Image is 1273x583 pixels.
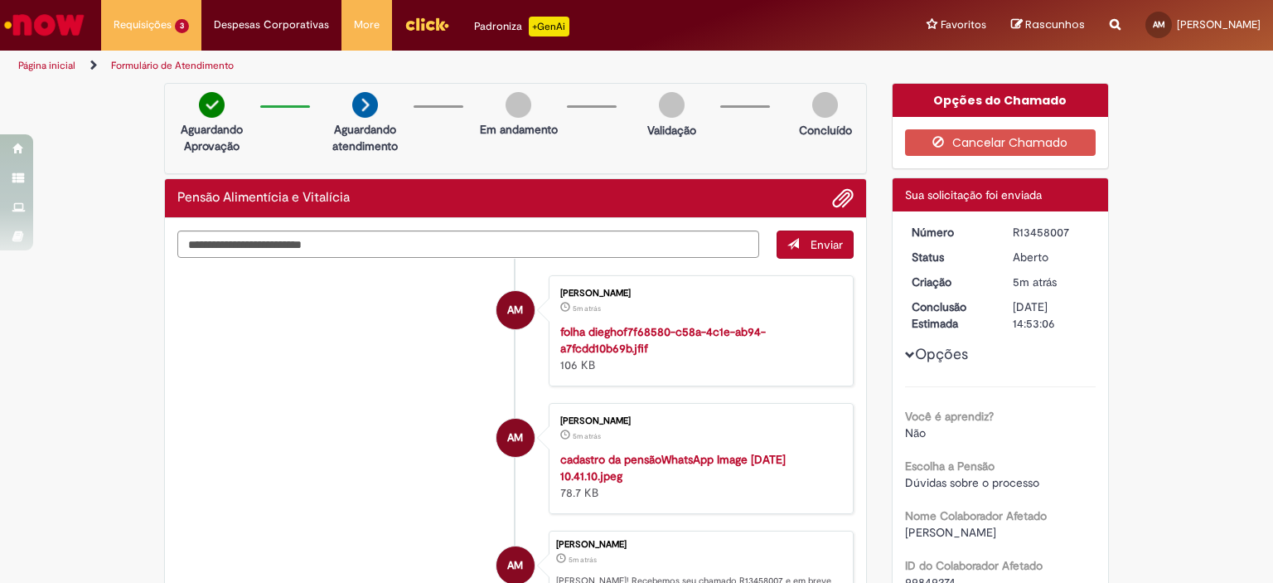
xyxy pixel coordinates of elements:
[352,92,378,118] img: arrow-next.png
[1013,249,1090,265] div: Aberto
[899,249,1001,265] dt: Status
[659,92,685,118] img: img-circle-grey.png
[905,187,1042,202] span: Sua solicitação foi enviada
[172,121,252,154] p: Aguardando Aprovação
[899,224,1001,240] dt: Número
[214,17,329,33] span: Despesas Corporativas
[1153,19,1165,30] span: AM
[507,290,523,330] span: AM
[1013,224,1090,240] div: R13458007
[899,299,1001,332] dt: Conclusão Estimada
[941,17,986,33] span: Favoritos
[111,59,234,72] a: Formulário de Atendimento
[560,451,836,501] div: 78.7 KB
[1177,17,1261,32] span: [PERSON_NAME]
[905,558,1043,573] b: ID do Colaborador Afetado
[177,231,759,259] textarea: Digite sua mensagem aqui...
[560,324,766,356] a: folha dieghof7f68580-c58a-4c1e-ab94-a7fcdd10b69b.jfif
[18,59,75,72] a: Página inicial
[507,418,523,458] span: AM
[812,92,838,118] img: img-circle-grey.png
[569,555,597,565] time: 28/08/2025 13:53:03
[1025,17,1085,32] span: Rascunhos
[474,17,569,36] div: Padroniza
[175,19,189,33] span: 3
[893,84,1109,117] div: Opções do Chamado
[777,231,854,259] button: Enviar
[573,304,601,313] time: 28/08/2025 13:52:58
[560,323,836,373] div: 106 KB
[905,425,926,440] span: Não
[905,129,1096,156] button: Cancelar Chamado
[899,274,1001,290] dt: Criação
[506,92,531,118] img: img-circle-grey.png
[2,8,87,41] img: ServiceNow
[905,459,995,474] b: Escolha a Pensão
[1013,299,1090,332] div: [DATE] 14:53:06
[404,12,449,36] img: click_logo_yellow_360x200.png
[905,475,1039,490] span: Dúvidas sobre o processo
[12,51,836,81] ul: Trilhas de página
[569,555,597,565] span: 5m atrás
[496,291,535,329] div: Ana Caroline Menossi
[647,122,696,138] p: Validação
[480,121,558,138] p: Em andamento
[560,416,836,426] div: [PERSON_NAME]
[573,431,601,441] span: 5m atrás
[905,525,996,540] span: [PERSON_NAME]
[114,17,172,33] span: Requisições
[199,92,225,118] img: check-circle-green.png
[560,289,836,299] div: [PERSON_NAME]
[325,121,405,154] p: Aguardando atendimento
[811,237,843,252] span: Enviar
[496,419,535,457] div: Ana Caroline Menossi
[799,122,852,138] p: Concluído
[573,304,601,313] span: 5m atrás
[832,187,854,209] button: Adicionar anexos
[177,191,350,206] h2: Pensão Alimentícia e Vitalícia Histórico de tíquete
[573,431,601,441] time: 28/08/2025 13:52:50
[529,17,569,36] p: +GenAi
[556,540,845,550] div: [PERSON_NAME]
[905,508,1047,523] b: Nome Colaborador Afetado
[1011,17,1085,33] a: Rascunhos
[1013,274,1057,289] span: 5m atrás
[1013,274,1090,290] div: 28/08/2025 13:53:03
[560,452,786,483] a: cadastro da pensãoWhatsApp Image [DATE] 10.41.10.jpeg
[1013,274,1057,289] time: 28/08/2025 13:53:03
[905,409,994,424] b: Você é aprendiz?
[354,17,380,33] span: More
